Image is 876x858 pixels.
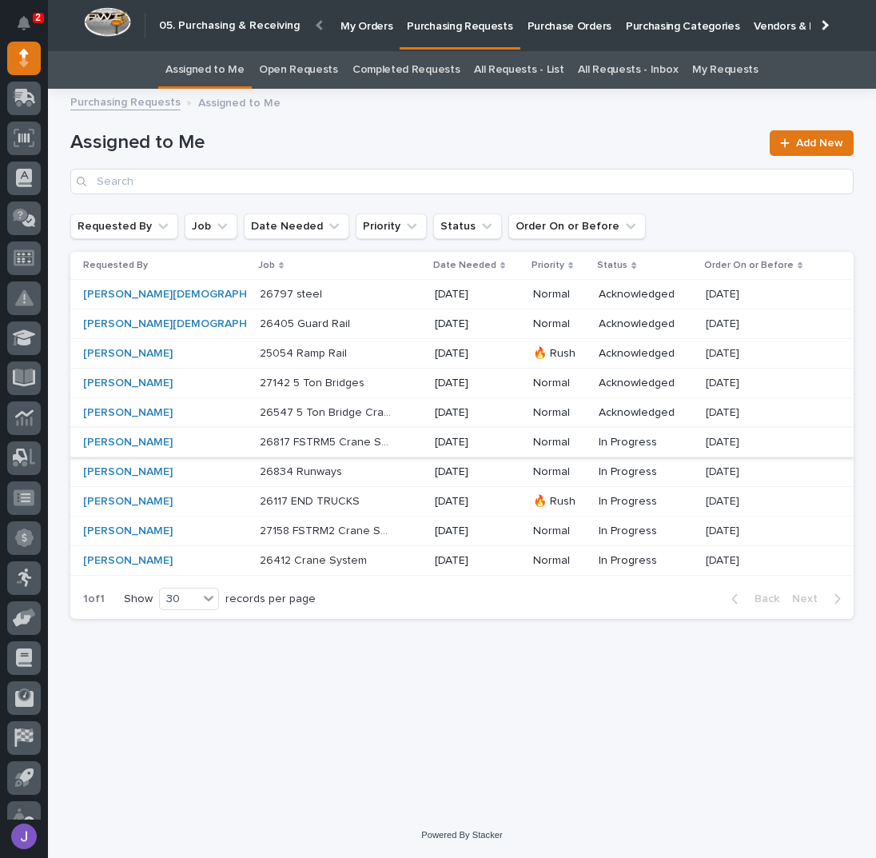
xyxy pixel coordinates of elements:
[70,369,854,398] tr: [PERSON_NAME] 27142 5 Ton Bridges27142 5 Ton Bridges [DATE]NormalAcknowledged[DATE][DATE]
[719,592,786,606] button: Back
[599,406,692,420] p: Acknowledged
[198,93,281,110] p: Assigned to Me
[435,317,520,331] p: [DATE]
[599,495,692,509] p: In Progress
[599,436,692,449] p: In Progress
[260,433,396,449] p: 26817 FSTRM5 Crane System
[706,344,743,361] p: [DATE]
[83,465,173,479] a: [PERSON_NAME]
[706,433,743,449] p: [DATE]
[706,285,743,301] p: [DATE]
[435,406,520,420] p: [DATE]
[83,288,296,301] a: [PERSON_NAME][DEMOGRAPHIC_DATA]
[70,92,181,110] a: Purchasing Requests
[599,347,692,361] p: Acknowledged
[7,6,41,40] button: Notifications
[83,554,173,568] a: [PERSON_NAME]
[7,820,41,853] button: users-avatar
[533,347,587,361] p: 🔥 Rush
[70,169,854,194] input: Search
[83,406,173,420] a: [PERSON_NAME]
[185,214,237,239] button: Job
[70,339,854,369] tr: [PERSON_NAME] 25054 Ramp Rail25054 Ramp Rail [DATE]🔥 RushAcknowledged[DATE][DATE]
[84,7,131,37] img: Workspace Logo
[474,51,563,89] a: All Requests - List
[578,51,678,89] a: All Requests - Inbox
[83,525,173,538] a: [PERSON_NAME]
[435,525,520,538] p: [DATE]
[533,288,587,301] p: Normal
[258,257,275,274] p: Job
[599,288,692,301] p: Acknowledged
[70,580,117,619] p: 1 of 1
[70,457,854,487] tr: [PERSON_NAME] 26834 Runways26834 Runways [DATE]NormalIn Progress[DATE][DATE]
[70,309,854,339] tr: [PERSON_NAME][DEMOGRAPHIC_DATA] 26405 Guard Rail26405 Guard Rail [DATE]NormalAcknowledged[DATE][D...
[704,257,794,274] p: Order On or Before
[706,492,743,509] p: [DATE]
[260,314,353,331] p: 26405 Guard Rail
[532,257,564,274] p: Priority
[435,554,520,568] p: [DATE]
[533,317,587,331] p: Normal
[770,130,854,156] a: Add New
[706,521,743,538] p: [DATE]
[435,495,520,509] p: [DATE]
[533,406,587,420] p: Normal
[83,317,296,331] a: [PERSON_NAME][DEMOGRAPHIC_DATA]
[70,131,760,154] h1: Assigned to Me
[70,487,854,517] tr: [PERSON_NAME] 26117 END TRUCKS26117 END TRUCKS [DATE]🔥 RushIn Progress[DATE][DATE]
[745,592,779,606] span: Back
[225,593,316,606] p: records per page
[260,344,350,361] p: 25054 Ramp Rail
[786,592,854,606] button: Next
[706,462,743,479] p: [DATE]
[508,214,646,239] button: Order On or Before
[435,347,520,361] p: [DATE]
[352,51,460,89] a: Completed Requests
[533,377,587,390] p: Normal
[599,377,692,390] p: Acknowledged
[533,436,587,449] p: Normal
[260,373,368,390] p: 27142 5 Ton Bridges
[706,373,743,390] p: [DATE]
[260,285,325,301] p: 26797 steel
[260,551,370,568] p: 26412 Crane System
[83,377,173,390] a: [PERSON_NAME]
[159,19,300,33] h2: 05. Purchasing & Receiving
[706,551,743,568] p: [DATE]
[83,257,148,274] p: Requested By
[260,403,396,420] p: 26547 5 Ton Bridge Crane
[70,280,854,309] tr: [PERSON_NAME][DEMOGRAPHIC_DATA] 26797 steel26797 steel [DATE]NormalAcknowledged[DATE][DATE]
[83,347,173,361] a: [PERSON_NAME]
[259,51,338,89] a: Open Requests
[35,12,41,23] p: 2
[421,830,502,840] a: Powered By Stacker
[692,51,759,89] a: My Requests
[70,214,178,239] button: Requested By
[435,465,520,479] p: [DATE]
[433,214,502,239] button: Status
[435,377,520,390] p: [DATE]
[533,465,587,479] p: Normal
[83,436,173,449] a: [PERSON_NAME]
[597,257,627,274] p: Status
[599,317,692,331] p: Acknowledged
[83,495,173,509] a: [PERSON_NAME]
[599,554,692,568] p: In Progress
[70,517,854,546] tr: [PERSON_NAME] 27158 FSTRM2 Crane System27158 FSTRM2 Crane System [DATE]NormalIn Progress[DATE][DATE]
[433,257,496,274] p: Date Needed
[599,525,692,538] p: In Progress
[260,521,396,538] p: 27158 FSTRM2 Crane System
[533,525,587,538] p: Normal
[70,546,854,576] tr: [PERSON_NAME] 26412 Crane System26412 Crane System [DATE]NormalIn Progress[DATE][DATE]
[260,492,363,509] p: 26117 END TRUCKS
[706,403,743,420] p: [DATE]
[165,51,245,89] a: Assigned to Me
[599,465,692,479] p: In Progress
[706,314,743,331] p: [DATE]
[160,591,198,608] div: 30
[533,495,587,509] p: 🔥 Rush
[435,288,520,301] p: [DATE]
[260,462,345,479] p: 26834 Runways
